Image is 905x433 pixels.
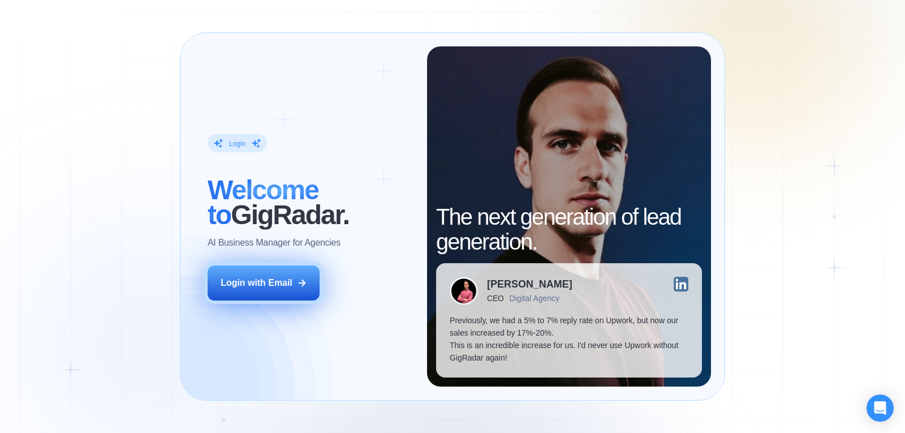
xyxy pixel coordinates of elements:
h2: ‍ GigRadar. [208,178,413,228]
div: Open Intercom Messenger [867,395,894,422]
div: Login [229,139,245,148]
button: Login with Email [208,265,320,301]
p: AI Business Manager for Agencies [208,237,341,249]
div: Digital Agency [510,294,559,303]
div: Login with Email [221,277,292,289]
div: CEO [487,294,503,303]
div: [PERSON_NAME] [487,279,572,289]
p: Previously, we had a 5% to 7% reply rate on Upwork, but now our sales increased by 17%-20%. This ... [450,314,688,364]
h2: The next generation of lead generation. [436,204,701,254]
span: Welcome to [208,175,318,230]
